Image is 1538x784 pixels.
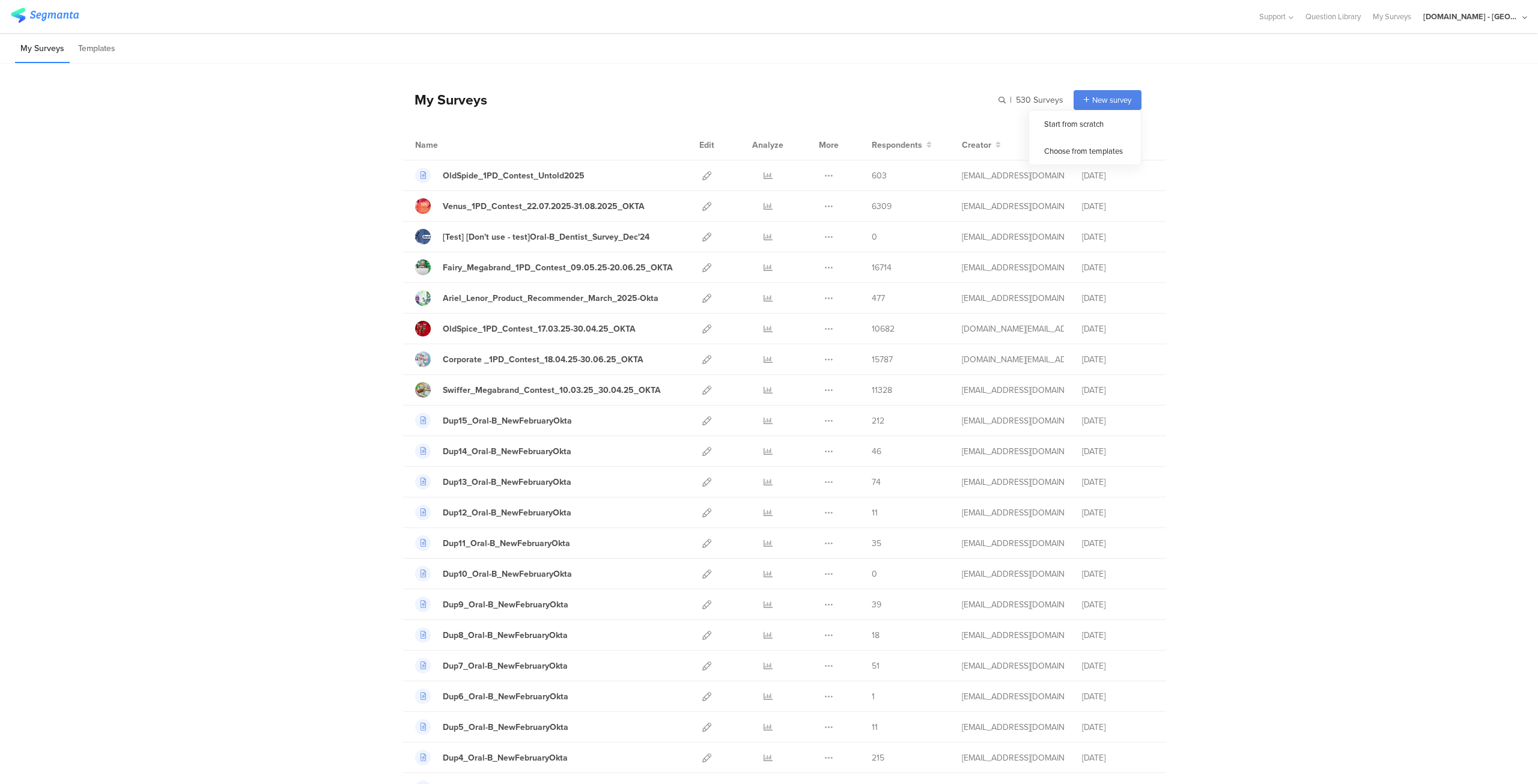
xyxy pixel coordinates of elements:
[415,566,572,582] a: Dup10_Oral-B_NewFebruaryOkta
[1092,94,1131,106] span: New survey
[1082,506,1154,519] div: [DATE]
[962,353,1064,366] div: bruma.lb@pg.com
[962,261,1064,274] div: jansson.cj@pg.com
[415,382,661,398] a: Swiffer_Megabrand_Contest_10.03.25_30.04.25_OKTA
[415,139,487,151] div: Name
[962,384,1064,397] div: jansson.cj@pg.com
[443,752,568,764] div: Dup4_Oral-B_NewFebruaryOkta
[872,629,880,642] span: 18
[15,35,70,63] li: My Surveys
[1082,415,1154,427] div: [DATE]
[962,139,991,151] span: Creator
[872,598,881,611] span: 39
[872,139,922,151] span: Respondents
[1259,11,1286,22] span: Support
[1082,323,1154,335] div: [DATE]
[750,130,786,160] div: Analyze
[872,323,895,335] span: 10682
[962,139,1001,151] button: Creator
[962,629,1064,642] div: stavrositu.m@pg.com
[1082,476,1154,488] div: [DATE]
[443,568,572,580] div: Dup10_Oral-B_NewFebruaryOkta
[443,598,568,611] div: Dup9_Oral-B_NewFebruaryOkta
[443,323,636,335] div: OldSpice_1PD_Contest_17.03.25-30.04.25_OKTA
[1016,94,1063,106] span: 530 Surveys
[415,413,572,428] a: Dup15_Oral-B_NewFebruaryOkta
[872,415,884,427] span: 212
[443,292,658,305] div: Ariel_Lenor_Product_Recommender_March_2025-Okta
[415,351,643,367] a: Corporate _1PD_Contest_18.04.25-30.06.25_OKTA
[962,506,1064,519] div: stavrositu.m@pg.com
[816,130,842,160] div: More
[962,721,1064,734] div: stavrositu.m@pg.com
[415,290,658,306] a: Ariel_Lenor_Product_Recommender_March_2025-Okta
[1008,94,1014,106] span: |
[443,506,571,519] div: Dup12_Oral-B_NewFebruaryOkta
[962,598,1064,611] div: stavrositu.m@pg.com
[443,261,673,274] div: Fairy_Megabrand_1PD_Contest_09.05.25-20.06.25_OKTA
[962,690,1064,703] div: stavrositu.m@pg.com
[872,660,880,672] span: 51
[415,229,649,245] a: [Test] [Don't use - test]Oral-B_Dentist_Survey_Dec'24
[415,443,571,459] a: Dup14_Oral-B_NewFebruaryOkta
[415,627,568,643] a: Dup8_Oral-B_NewFebruaryOkta
[443,231,649,243] div: [Test] [Don't use - test]Oral-B_Dentist_Survey_Dec'24
[872,261,892,274] span: 16714
[872,445,881,458] span: 46
[872,721,878,734] span: 11
[872,169,887,182] span: 603
[415,719,568,735] a: Dup5_Oral-B_NewFebruaryOkta
[962,415,1064,427] div: stavrositu.m@pg.com
[962,445,1064,458] div: stavrositu.m@pg.com
[443,445,571,458] div: Dup14_Oral-B_NewFebruaryOkta
[694,130,720,160] div: Edit
[1029,111,1141,138] div: Start from scratch
[962,537,1064,550] div: stavrositu.m@pg.com
[415,168,585,183] a: OldSpide_1PD_Contest_Untold2025
[415,198,645,214] a: Venus_1PD_Contest_22.07.2025-31.08.2025_OKTA
[1423,11,1519,22] div: [DOMAIN_NAME] - [GEOGRAPHIC_DATA]
[403,90,487,110] div: My Surveys
[1082,445,1154,458] div: [DATE]
[11,8,79,23] img: segmanta logo
[73,35,121,63] li: Templates
[962,660,1064,672] div: stavrositu.m@pg.com
[1082,568,1154,580] div: [DATE]
[415,658,568,673] a: Dup7_Oral-B_NewFebruaryOkta
[415,688,568,704] a: Dup6_Oral-B_NewFebruaryOkta
[872,506,878,519] span: 11
[1082,690,1154,703] div: [DATE]
[872,139,932,151] button: Respondents
[443,660,568,672] div: Dup7_Oral-B_NewFebruaryOkta
[872,690,875,703] span: 1
[962,476,1064,488] div: stavrositu.m@pg.com
[962,169,1064,182] div: gheorghe.a.4@pg.com
[1082,292,1154,305] div: [DATE]
[443,384,661,397] div: Swiffer_Megabrand_Contest_10.03.25_30.04.25_OKTA
[872,476,881,488] span: 74
[443,200,645,213] div: Venus_1PD_Contest_22.07.2025-31.08.2025_OKTA
[443,476,571,488] div: Dup13_Oral-B_NewFebruaryOkta
[1082,660,1154,672] div: [DATE]
[962,752,1064,764] div: stavrositu.m@pg.com
[443,721,568,734] div: Dup5_Oral-B_NewFebruaryOkta
[415,260,673,275] a: Fairy_Megabrand_1PD_Contest_09.05.25-20.06.25_OKTA
[1082,261,1154,274] div: [DATE]
[962,200,1064,213] div: jansson.cj@pg.com
[443,537,570,550] div: Dup11_Oral-B_NewFebruaryOkta
[1082,721,1154,734] div: [DATE]
[872,292,885,305] span: 477
[415,750,568,765] a: Dup4_Oral-B_NewFebruaryOkta
[1082,353,1154,366] div: [DATE]
[872,353,893,366] span: 15787
[415,535,570,551] a: Dup11_Oral-B_NewFebruaryOkta
[1082,629,1154,642] div: [DATE]
[415,505,571,520] a: Dup12_Oral-B_NewFebruaryOkta
[1082,752,1154,764] div: [DATE]
[872,752,884,764] span: 215
[962,292,1064,305] div: betbeder.mb@pg.com
[415,321,636,336] a: OldSpice_1PD_Contest_17.03.25-30.04.25_OKTA
[962,568,1064,580] div: stavrositu.m@pg.com
[415,597,568,612] a: Dup9_Oral-B_NewFebruaryOkta
[443,690,568,703] div: Dup6_Oral-B_NewFebruaryOkta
